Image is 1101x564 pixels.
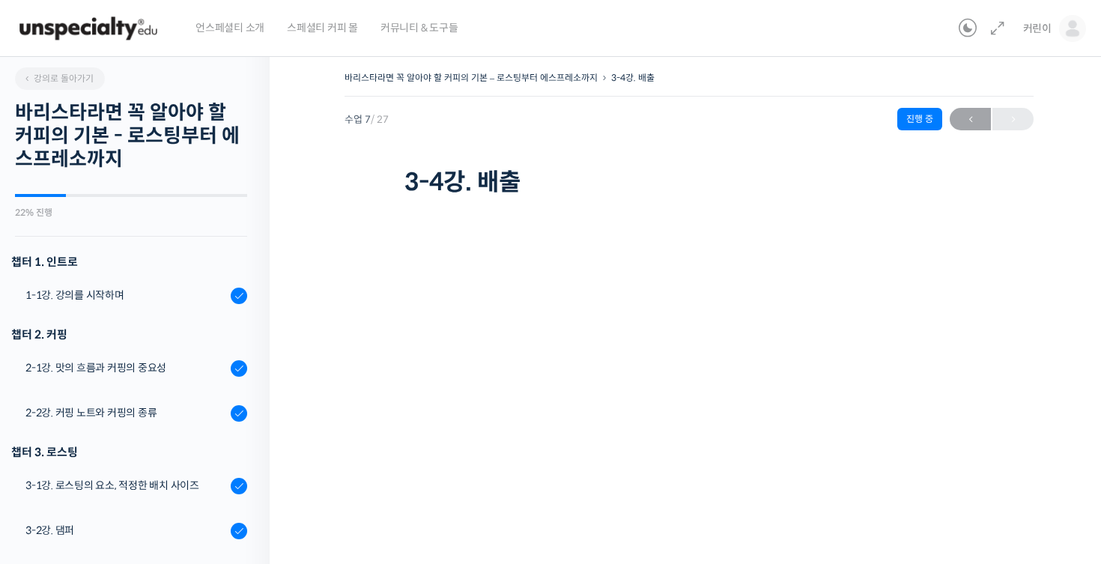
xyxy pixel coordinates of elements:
[15,208,247,217] div: 22% 진행
[950,108,991,130] a: ←이전
[1023,22,1052,35] span: 커린이
[25,287,226,303] div: 1-1강. 강의를 시작하며
[22,73,94,84] span: 강의로 돌아가기
[15,101,247,172] h2: 바리스타라면 꼭 알아야 할 커피의 기본 - 로스팅부터 에스프레소까지
[11,442,247,462] div: 챕터 3. 로스팅
[950,109,991,130] span: ←
[25,522,226,539] div: 3-2강. 댐퍼
[404,168,974,196] h1: 3-4강. 배출
[15,67,105,90] a: 강의로 돌아가기
[897,108,942,130] div: 진행 중
[25,477,226,494] div: 3-1강. 로스팅의 요소, 적정한 배치 사이즈
[611,72,655,83] a: 3-4강. 배출
[11,324,247,345] div: 챕터 2. 커핑
[11,252,247,272] h3: 챕터 1. 인트로
[345,115,389,124] span: 수업 7
[25,404,226,421] div: 2-2강. 커핑 노트와 커핑의 종류
[371,113,389,126] span: / 27
[25,360,226,376] div: 2-1강. 맛의 흐름과 커핑의 중요성
[345,72,598,83] a: 바리스타라면 꼭 알아야 할 커피의 기본 – 로스팅부터 에스프레소까지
